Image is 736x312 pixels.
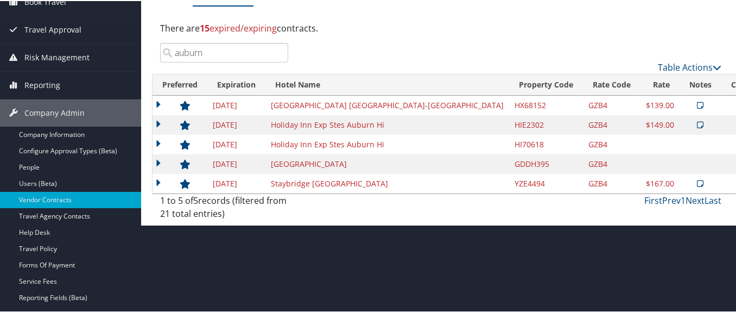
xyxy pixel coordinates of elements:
[265,114,509,134] td: Holiday Inn Exp Stes Auburn Hi
[153,73,207,95] th: Preferred: activate to sort column descending
[583,95,640,114] td: GZB4
[640,95,680,114] td: $139.00
[207,173,265,192] td: [DATE]
[681,194,686,205] a: 1
[662,194,681,205] a: Prev
[207,134,265,153] td: [DATE]
[160,42,288,61] input: Search
[24,43,90,70] span: Risk Management
[265,134,509,153] td: Holiday Inn Exp Stes Auburn Hi
[265,173,509,192] td: Staybridge [GEOGRAPHIC_DATA]
[509,134,583,153] td: HI70618
[644,194,662,205] a: First
[207,114,265,134] td: [DATE]
[658,60,721,72] a: Table Actions
[193,194,198,205] span: 5
[686,194,705,205] a: Next
[583,73,640,95] th: Rate Code: activate to sort column ascending
[640,73,680,95] th: Rate: activate to sort column ascending
[265,73,509,95] th: Hotel Name: activate to sort column ascending
[24,98,85,126] span: Company Admin
[509,173,583,192] td: YZE4494
[509,153,583,173] td: GDDH395
[705,194,721,205] a: Last
[265,95,509,114] td: [GEOGRAPHIC_DATA] [GEOGRAPHIC_DATA]-[GEOGRAPHIC_DATA]
[265,153,509,173] td: [GEOGRAPHIC_DATA]
[509,73,583,95] th: Property Code: activate to sort column ascending
[200,21,277,33] span: expired/expiring
[640,173,680,192] td: $167.00
[207,73,265,95] th: Expiration: activate to sort column ascending
[24,15,81,42] span: Travel Approval
[207,153,265,173] td: [DATE]
[583,173,640,192] td: GZB4
[680,73,721,95] th: Notes: activate to sort column ascending
[583,153,640,173] td: GZB4
[640,114,680,134] td: $149.00
[509,114,583,134] td: HIE2302
[24,71,60,98] span: Reporting
[583,114,640,134] td: GZB4
[152,13,729,42] div: There are contracts.
[207,95,265,114] td: [DATE]
[583,134,640,153] td: GZB4
[160,193,288,224] div: 1 to 5 of records (filtered from 21 total entries)
[509,95,583,114] td: HX68152
[200,21,210,33] strong: 15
